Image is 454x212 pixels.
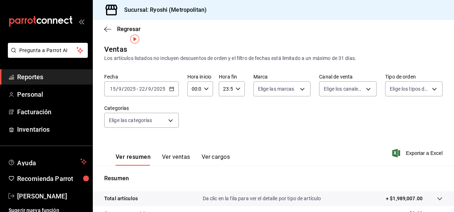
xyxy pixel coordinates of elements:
h3: Sucursal: Ryoshi (Metropolitan) [118,6,207,14]
span: Elige los tipos de orden [390,85,429,92]
p: Resumen [104,174,443,183]
button: Pregunta a Parrot AI [8,43,88,58]
input: ---- [124,86,136,92]
button: Ver resumen [116,153,151,166]
p: Total artículos [104,195,138,202]
span: / [116,86,118,92]
span: [PERSON_NAME] [17,191,87,201]
a: Pregunta a Parrot AI [5,52,88,59]
span: / [151,86,153,92]
img: Tooltip marker [130,35,139,44]
input: -- [118,86,122,92]
label: Hora inicio [187,74,213,79]
span: / [122,86,124,92]
div: navigation tabs [116,153,230,166]
label: Fecha [104,74,179,79]
span: - [137,86,138,92]
span: Recomienda Parrot [17,174,87,183]
span: Elige los canales de venta [324,85,363,92]
input: -- [139,86,145,92]
div: Los artículos listados no incluyen descuentos de orden y el filtro de fechas está limitado a un m... [104,55,443,62]
span: Regresar [117,26,141,32]
input: -- [110,86,116,92]
button: Regresar [104,26,141,32]
label: Categorías [104,106,179,111]
input: -- [148,86,151,92]
span: Personal [17,90,87,99]
label: Canal de venta [319,74,377,79]
div: Ventas [104,44,127,55]
span: Pregunta a Parrot AI [19,47,77,54]
button: Ver ventas [162,153,190,166]
span: Facturación [17,107,87,117]
input: ---- [153,86,166,92]
label: Tipo de orden [385,74,443,79]
span: Ayuda [17,157,77,166]
span: Reportes [17,72,87,82]
span: / [145,86,147,92]
p: + $1,989,007.00 [386,195,423,202]
button: Exportar a Excel [394,149,443,157]
span: Inventarios [17,125,87,134]
label: Hora fin [219,74,244,79]
label: Marca [253,74,311,79]
button: Ver cargos [202,153,230,166]
span: Elige las marcas [258,85,294,92]
button: open_drawer_menu [79,19,84,24]
span: Elige las categorías [109,117,152,124]
p: Da clic en la fila para ver el detalle por tipo de artículo [203,195,321,202]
